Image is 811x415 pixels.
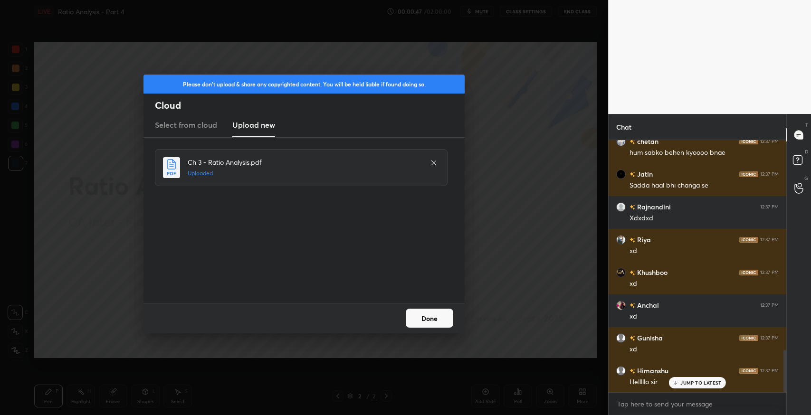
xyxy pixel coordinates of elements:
img: iconic-dark.1390631f.png [739,270,758,275]
div: Xdxdxd [630,214,779,223]
img: iconic-dark.1390631f.png [739,335,758,341]
h6: Gunisha [635,333,663,343]
img: no-rating-badge.077c3623.svg [630,237,635,243]
button: Done [406,309,453,328]
img: no-rating-badge.077c3623.svg [630,336,635,341]
div: 12:37 PM [760,270,779,275]
img: a417e4e7c7a74a8ca420820b6368722e.jpg [616,202,626,212]
h6: Rajnandini [635,202,671,212]
img: e2180b1c6f514c2a83fe3315d36bd866.jpg [616,268,626,277]
div: 12:37 PM [760,171,779,177]
img: no-rating-badge.077c3623.svg [630,172,635,177]
img: iconic-dark.1390631f.png [739,139,758,144]
img: iconic-dark.1390631f.png [739,171,758,177]
div: 12:37 PM [760,368,779,374]
img: no-rating-badge.077c3623.svg [630,303,635,308]
div: 12:37 PM [760,237,779,243]
img: default.png [616,333,626,343]
h6: Anchal [635,300,659,310]
h6: Himanshu [635,366,668,376]
img: 2e47f466dc1b4a1993c60eb4d87bd573.jpg [616,170,626,179]
div: 12:37 PM [760,139,779,144]
p: D [805,148,808,155]
img: 710aac374af743619e52c97fb02a3c35.jpg [616,301,626,310]
h6: Riya [635,235,651,245]
h5: Uploaded [188,169,420,178]
div: xd [630,246,779,256]
p: G [804,175,808,182]
div: xd [630,279,779,289]
img: no-rating-badge.077c3623.svg [630,205,635,210]
img: 1887a6d9930d4028aa76f830af21daf5.jpg [616,137,626,146]
p: JUMP TO LATEST [680,380,721,386]
img: no-rating-badge.077c3623.svg [630,368,635,374]
p: Chat [609,114,639,140]
h2: Cloud [155,99,465,112]
h4: Ch 3 - Ratio Analysis.pdf [188,157,420,167]
div: 12:37 PM [760,204,779,210]
p: T [805,122,808,129]
img: no-rating-badge.077c3623.svg [630,270,635,275]
div: xd [630,312,779,321]
h6: Jatin [635,169,653,179]
div: Helllllo sir [630,377,779,387]
div: Sadda haal bhi changa se [630,181,779,190]
img: no-rating-badge.077c3623.svg [630,139,635,144]
h6: Khushboo [635,267,668,277]
div: 12:37 PM [760,302,779,308]
img: default.png [616,366,626,376]
h6: chetan [635,136,658,146]
img: iconic-dark.1390631f.png [739,368,758,374]
h3: Upload new [232,119,275,131]
div: hum sabko behen kyoooo bnae [630,148,779,158]
div: grid [609,140,786,392]
img: iconic-dark.1390631f.png [739,237,758,243]
img: 3 [616,235,626,245]
div: Please don't upload & share any copyrighted content. You will be held liable if found doing so. [143,75,465,94]
div: xd [630,345,779,354]
div: 12:37 PM [760,335,779,341]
